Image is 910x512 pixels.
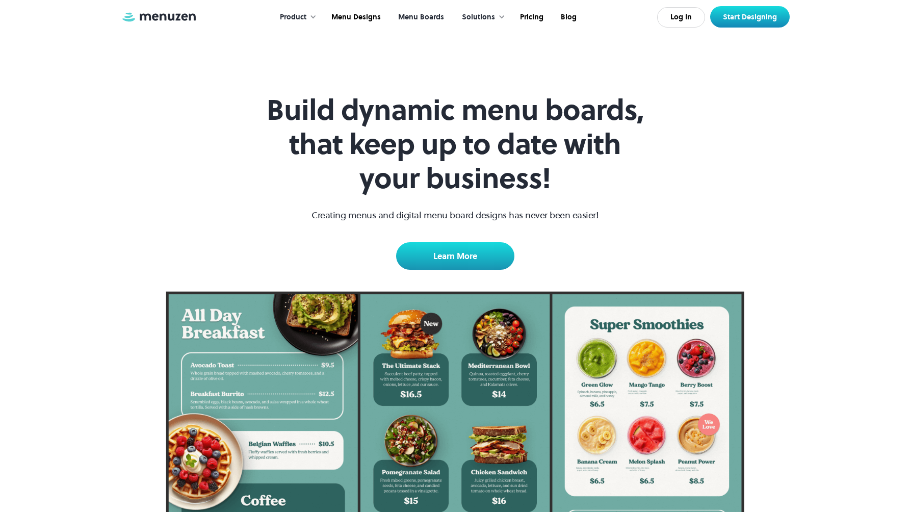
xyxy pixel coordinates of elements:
[551,2,584,33] a: Blog
[311,208,599,222] p: Creating menus and digital menu board designs has never been easier!
[322,2,388,33] a: Menu Designs
[657,7,705,28] a: Log In
[396,242,514,270] a: Learn More
[388,2,452,33] a: Menu Boards
[270,2,322,33] div: Product
[280,12,306,23] div: Product
[510,2,551,33] a: Pricing
[710,6,790,28] a: Start Designing
[462,12,495,23] div: Solutions
[259,93,651,196] h1: Build dynamic menu boards, that keep up to date with your business!
[452,2,510,33] div: Solutions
